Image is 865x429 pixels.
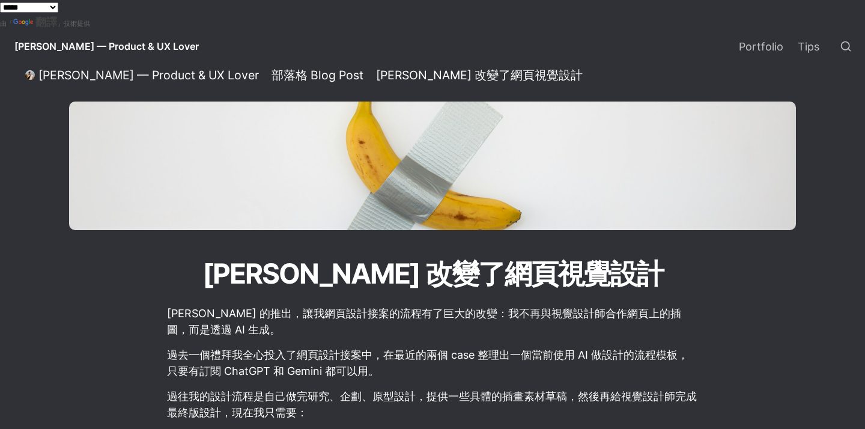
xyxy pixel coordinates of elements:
[14,40,199,52] span: [PERSON_NAME] — Product & UX Lover
[372,68,586,82] a: [PERSON_NAME] 改變了網頁視覺設計
[166,303,699,339] p: [PERSON_NAME] 的推出，讓我網頁設計接案的流程有了巨大的改變：我不再與視覺設計師合作網頁上的插圖，而是透過 AI 生成。
[368,70,371,81] span: /
[166,345,699,381] p: 過去一個禮拜我全心投入了網頁設計接案中，在最近的兩個 case 整理出一個當前使用 AI 做設計的流程模板，只要有訂閱 ChatGPT 和 Gemini 都可以用。
[5,29,208,63] a: [PERSON_NAME] — Product & UX Lover
[732,29,791,63] a: Portfolio
[13,19,35,27] img: Google 翻譯
[13,16,57,28] a: 翻譯
[376,68,583,82] div: [PERSON_NAME] 改變了網頁視覺設計
[38,68,259,82] div: [PERSON_NAME] — Product & UX Lover
[264,70,267,81] span: /
[791,29,827,63] a: Tips
[272,68,363,82] div: 部落格 Blog Post
[22,68,263,82] a: [PERSON_NAME] — Product & UX Lover
[25,70,35,80] img: Daniel Lee — Product & UX Lover
[268,68,367,82] a: 部落格 Blog Post
[108,252,757,296] h1: [PERSON_NAME] 改變了網頁視覺設計
[69,102,796,230] img: Nano Banana 改變了網頁視覺設計
[166,386,699,422] p: 過往我的設計流程是自己做完研究、企劃、原型設計，提供一些具體的插畫素材草稿，然後再給視覺設計師完成最終版設計，現在我只需要：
